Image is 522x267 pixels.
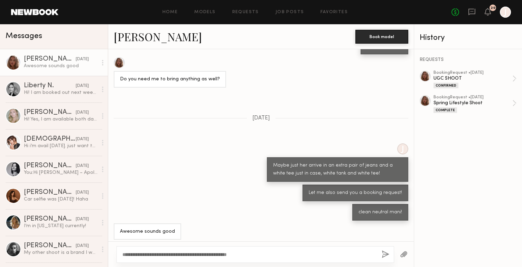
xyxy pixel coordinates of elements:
div: Complete [434,107,457,113]
div: [DATE] [76,189,89,196]
div: Maybe just her arrive in an extra pair of jeans and a white tee just in case, white tank and whit... [273,162,402,178]
div: I’m in [US_STATE] currently! [24,223,97,229]
div: Let me also send you a booking request! [309,189,402,197]
a: Favorites [320,10,348,15]
div: Do you need me to bring anything as well? [120,75,220,83]
div: [DATE] [76,136,89,143]
a: bookingRequest •[DATE]Spring Lifestyle ShootComplete [434,95,516,113]
div: 29 [491,6,495,10]
div: [DATE] [76,109,89,116]
div: Confirmed [434,83,458,88]
div: [PERSON_NAME] [24,216,76,223]
div: Spring Lifestyle Shoot [434,100,512,106]
span: [DATE] [252,115,270,121]
div: [DATE] [76,83,89,89]
div: clean neutral mani! [358,208,402,216]
div: [PERSON_NAME] [24,109,76,116]
div: REQUESTS [420,57,516,62]
div: [DEMOGRAPHIC_DATA][PERSON_NAME] [24,136,76,143]
div: My other shoot is a brand I work with all the time, so if you need a little more time I could pro... [24,249,97,256]
div: History [420,34,516,42]
a: Requests [232,10,259,15]
a: Home [162,10,178,15]
div: [DATE] [76,216,89,223]
button: Book model [355,30,408,44]
a: bookingRequest •[DATE]UGC SHOOTConfirmed [434,71,516,88]
a: [PERSON_NAME] [114,29,202,44]
a: J [500,7,511,18]
div: booking Request • [DATE] [434,95,512,100]
a: Book model [355,33,408,39]
div: Hi i’m avail [DATE]. just want to give you a heads up im 5 mo pregnant so i understand if that do... [24,143,97,149]
div: [PERSON_NAME] [24,189,76,196]
div: Hi! Yes, I am available both days:) Thanks for reaching out! [24,116,97,123]
div: Car selfie was [DATE]! Haha [24,196,97,203]
a: Models [194,10,215,15]
div: Hi! I am booked out next week but the week after I have some time 💕 [24,89,97,96]
div: Liberty N. [24,82,76,89]
div: [PERSON_NAME] [24,242,76,249]
a: Job Posts [276,10,304,15]
div: Awesome sounds good [24,63,97,69]
div: booking Request • [DATE] [434,71,512,75]
div: You: Hi [PERSON_NAME] – Apologies for the radio silence! We recently shifted the way we’re handli... [24,169,97,176]
div: UGC SHOOT [434,75,512,82]
div: Awesome sounds good [120,228,175,236]
div: [DATE] [76,56,89,63]
div: [PERSON_NAME] [24,56,76,63]
div: [DATE] [76,163,89,169]
span: Messages [6,32,42,40]
div: [DATE] [76,243,89,249]
div: [PERSON_NAME] [24,162,76,169]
